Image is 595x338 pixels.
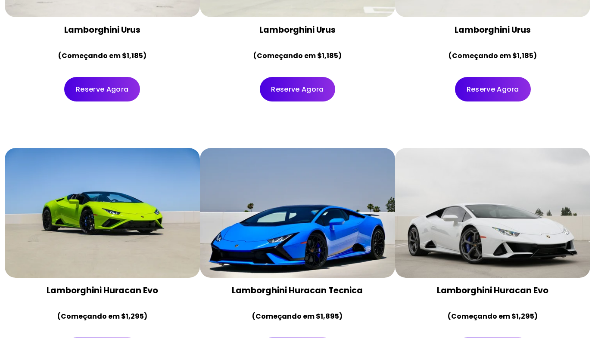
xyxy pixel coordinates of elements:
strong: Lamborghini Huracan Evo [47,285,158,296]
strong: Lamborghini Urus [455,24,531,36]
a: Reserve Agora [64,77,140,101]
strong: Lamborghini Urus [259,24,336,36]
strong: (Começando em $1,185) [58,51,146,61]
a: Reserve Agora [455,77,531,101]
strong: (Começando em $1,185) [449,51,537,61]
strong: Lamborghini Huracan Tecnica [232,285,363,296]
strong: (Começando em $1,895) [252,311,343,321]
a: Reserve Agora [260,77,336,101]
strong: (Começando em $1,185) [253,51,342,61]
strong: Lamborghini Urus [64,24,140,36]
strong: (Começando em $1,295) [448,311,538,321]
strong: Lamborghini Huracan Evo [437,285,548,296]
strong: (Começando em $1,295) [57,311,147,321]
